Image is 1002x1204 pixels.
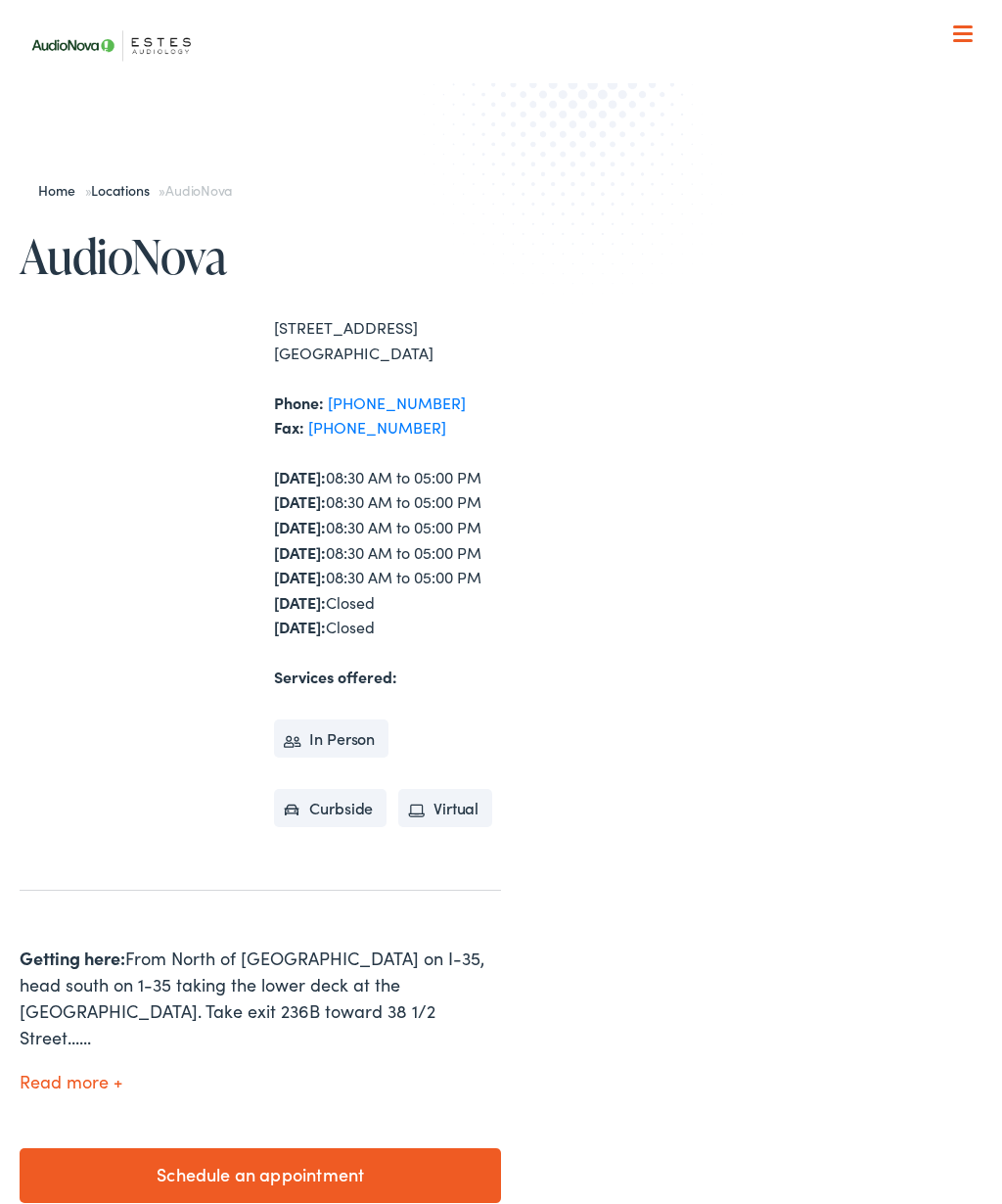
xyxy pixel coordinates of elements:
[274,490,326,512] strong: [DATE]:
[274,566,326,587] strong: [DATE]:
[34,78,981,139] a: What We Offer
[20,1072,122,1092] button: Read more
[20,230,501,282] h1: AudioNova
[398,789,492,828] li: Virtual
[20,946,125,970] strong: Getting here:
[274,466,326,487] strong: [DATE]:
[274,315,501,365] div: [STREET_ADDRESS] [GEOGRAPHIC_DATA]
[165,180,232,200] span: AudioNova
[274,719,388,759] li: In Person
[274,789,387,828] li: Curbside
[274,416,304,438] strong: Fax:
[38,180,232,200] span: » »
[274,392,324,413] strong: Phone:
[308,416,446,438] a: [PHONE_NUMBER]
[328,392,466,413] a: [PHONE_NUMBER]
[20,1148,501,1203] a: Schedule an appointment
[38,180,84,200] a: Home
[274,516,326,537] strong: [DATE]:
[274,541,326,563] strong: [DATE]:
[274,465,501,640] div: 08:30 AM to 05:00 PM 08:30 AM to 05:00 PM 08:30 AM to 05:00 PM 08:30 AM to 05:00 PM 08:30 AM to 0...
[274,616,326,637] strong: [DATE]:
[91,180,159,200] a: Locations
[20,945,501,1050] div: From North of [GEOGRAPHIC_DATA] on I-35, head south on 1-35 taking the lower deck at the [GEOGRAP...
[274,591,326,613] strong: [DATE]:
[274,666,397,687] strong: Services offered:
